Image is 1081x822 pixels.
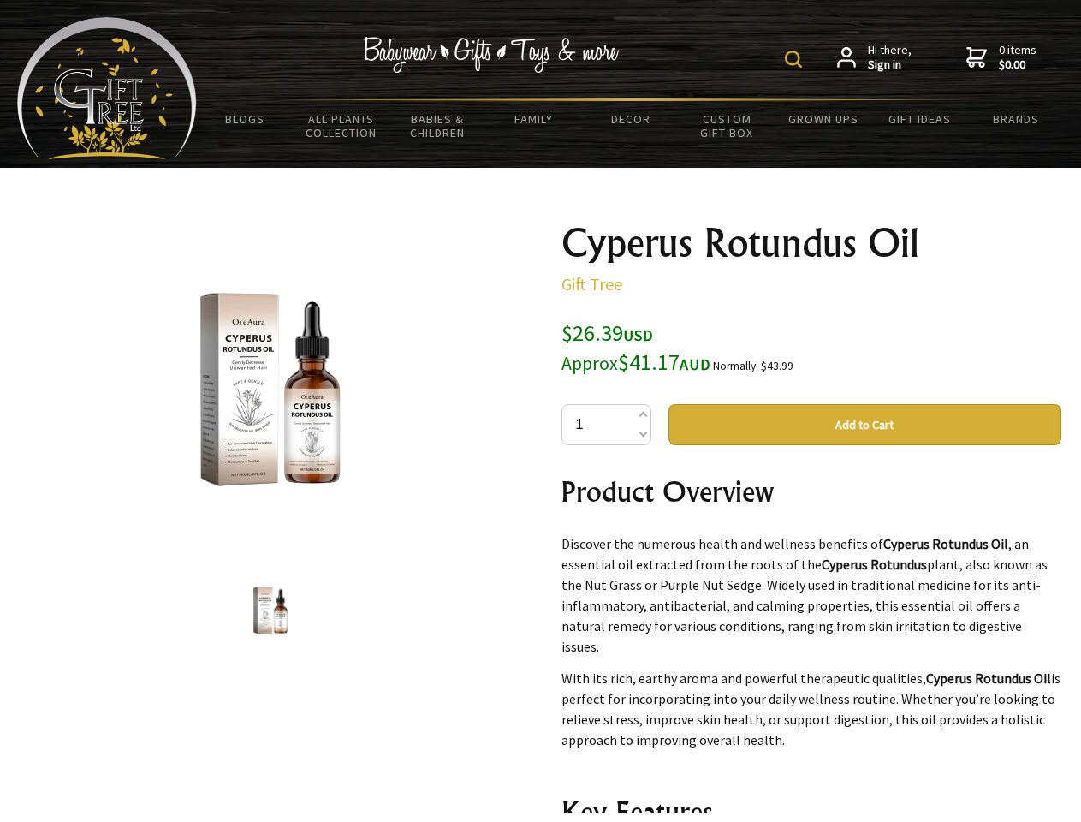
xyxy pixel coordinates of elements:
[679,101,775,151] a: Custom Gift Box
[868,43,912,73] span: Hi there,
[668,404,1061,445] button: Add to Cart
[868,57,912,73] strong: Sign in
[775,101,871,137] a: Grown Ups
[561,533,1061,657] p: Discover the numerous health and wellness benefits of , an essential oil extracted from the roots...
[294,101,390,151] a: All Plants Collection
[238,578,303,643] img: Cyperus Rotundus Oil
[999,42,1036,73] span: 0 items
[561,471,1061,512] h2: Product Overview
[926,670,1051,687] strong: Cyperus Rotundus Oil
[822,556,927,573] strong: Cyperus Rotundus
[999,57,1036,73] strong: $0.00
[883,535,1008,552] strong: Cyperus Rotundus Oil
[486,101,583,137] a: Family
[561,223,1061,264] h1: Cyperus Rotundus Oil
[966,43,1036,73] a: 0 items$0.00
[137,256,404,523] img: Cyperus Rotundus Oil
[623,325,653,345] span: USD
[561,668,1061,750] p: With its rich, earthy aroma and powerful therapeutic qualities, is perfect for incorporating into...
[968,101,1065,137] a: Brands
[363,37,620,73] img: Babywear - Gifts - Toys & more
[197,101,294,137] a: BLOGS
[680,354,710,374] span: AUD
[582,101,679,137] a: Decor
[561,319,710,376] span: $26.39 $41.17
[17,17,197,159] img: Babyware - Gifts - Toys and more...
[837,43,912,73] a: Hi there,Sign in
[785,51,802,68] img: product search
[561,273,622,295] a: Gift Tree
[871,101,968,137] a: Gift Ideas
[713,359,793,373] small: Normally: $43.99
[561,352,618,375] small: Approx
[389,101,486,151] a: Babies & Children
